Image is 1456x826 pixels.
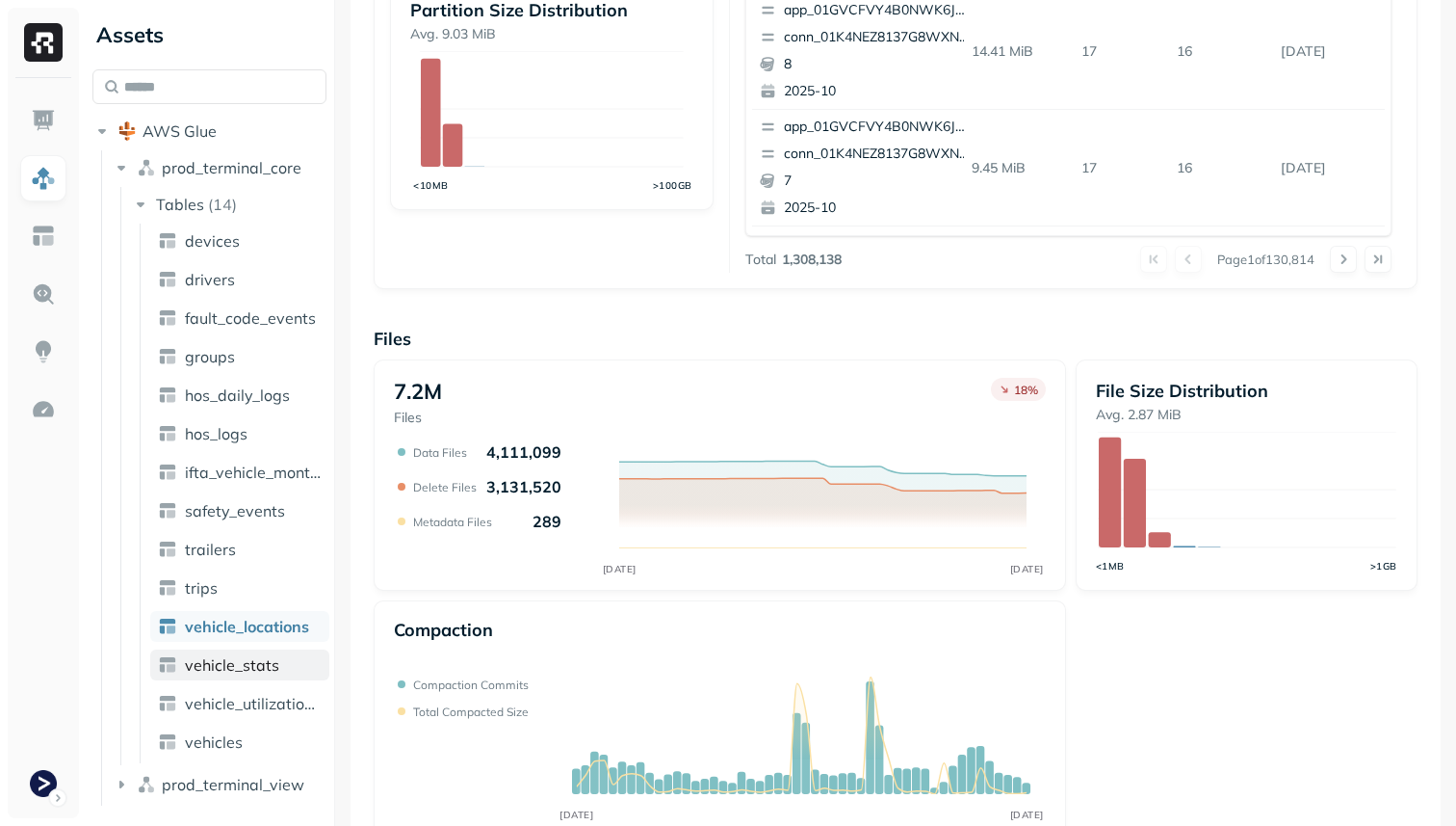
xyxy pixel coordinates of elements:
span: prod_terminal_view [162,775,304,794]
tspan: [DATE] [1010,809,1044,821]
p: Total [745,251,776,269]
p: 1,308,138 [782,251,842,269]
span: trips [185,578,218,598]
img: table [158,655,177,675]
span: vehicles [185,733,243,752]
a: trips [150,573,329,603]
a: hos_daily_logs [150,380,329,411]
span: drivers [185,270,235,289]
span: fault_code_events [185,308,316,328]
span: vehicle_utilization_day [185,694,322,713]
p: 8 [784,55,971,74]
img: table [158,694,177,713]
img: Dashboard [31,108,56,133]
img: table [158,617,177,636]
p: 4,111,099 [486,442,561,462]
img: Asset Explorer [31,224,56,249]
tspan: >1GB [1370,560,1397,572]
button: app_01GVCFVY4B0NWK6JYK87JP2WRPconn_01K4NEZ8137G8WXNV00CK90XW162025-10 [752,226,979,342]
img: table [158,386,177,405]
img: table [158,501,177,520]
span: hos_daily_logs [185,386,290,405]
p: Oct 1, 2025 [1273,35,1385,68]
p: 289 [533,512,561,531]
span: hos_logs [185,424,247,443]
p: 2025-10 [784,199,971,218]
p: ( 14 ) [208,195,237,214]
img: table [158,347,177,366]
button: app_01GVCFVY4B0NWK6JYK87JP2WRPconn_01K4NEZ8137G8WXNV00CK90XW172025-10 [752,110,979,226]
a: drivers [150,264,329,295]
button: AWS Glue [92,116,326,147]
span: trailers [185,540,236,559]
a: devices [150,226,329,256]
span: ifta_vehicle_months [185,463,322,482]
p: 3,131,520 [486,477,561,496]
img: Optimization [31,397,56,422]
p: conn_01K4NEZ8137G8WXNV00CK90XW1 [784,28,971,47]
p: 7.2M [394,378,442,405]
p: 2025-10 [784,82,971,101]
tspan: [DATE] [559,809,593,821]
p: File Size Distribution [1096,380,1397,402]
img: root [117,121,137,141]
img: Terminal [30,770,57,797]
a: vehicle_stats [150,650,329,680]
img: namespace [137,158,156,177]
img: Insights [31,339,56,364]
a: groups [150,341,329,372]
img: table [158,463,177,482]
img: table [158,424,177,443]
p: Delete Files [413,480,477,494]
a: vehicles [150,727,329,758]
span: vehicle_locations [185,617,309,636]
img: Assets [31,166,56,191]
p: Files [394,409,442,427]
img: table [158,733,177,752]
button: prod_terminal_core [112,152,327,183]
a: vehicle_utilization_day [150,688,329,719]
span: prod_terminal_core [162,158,301,177]
span: Tables [156,195,204,214]
a: ifta_vehicle_months [150,457,329,488]
p: app_01GVCFVY4B0NWK6JYK87JP2WRP [784,1,971,20]
tspan: [DATE] [1009,563,1043,575]
p: conn_01K4NEZ8137G8WXNV00CK90XW1 [784,145,971,164]
p: Oct 1, 2025 [1273,151,1385,185]
span: AWS Glue [143,121,217,141]
p: Avg. 2.87 MiB [1096,406,1397,424]
p: Data Files [413,445,467,460]
img: table [158,231,177,251]
a: trailers [150,534,329,565]
p: app_01GVCFVY4B0NWK6JYK87JP2WRP [784,118,971,137]
p: Files [374,328,1417,350]
tspan: [DATE] [602,563,636,575]
p: 9.45 MiB [964,151,1075,185]
p: 17 [1074,35,1169,68]
p: 7 [784,172,971,191]
p: Page 1 of 130,814 [1217,251,1314,268]
a: vehicle_locations [150,611,329,642]
img: table [158,308,177,328]
img: table [158,578,177,598]
img: Ryft [24,23,63,62]
tspan: <10MB [413,179,449,191]
tspan: >100GB [653,179,692,191]
p: 16 [1169,151,1273,185]
a: fault_code_events [150,303,329,333]
p: Compaction [394,619,493,641]
span: groups [185,347,235,366]
tspan: <1MB [1096,560,1125,572]
a: hos_logs [150,418,329,449]
button: Tables(14) [131,189,328,220]
p: 14.41 MiB [964,35,1075,68]
div: Assets [92,19,326,50]
img: namespace [137,775,156,794]
p: 16 [1169,35,1273,68]
p: 18 % [1014,383,1038,397]
p: Total compacted size [413,705,529,719]
span: vehicle_stats [185,655,279,675]
button: prod_terminal_view [112,769,327,800]
img: Query Explorer [31,281,56,306]
p: Compaction commits [413,678,529,692]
